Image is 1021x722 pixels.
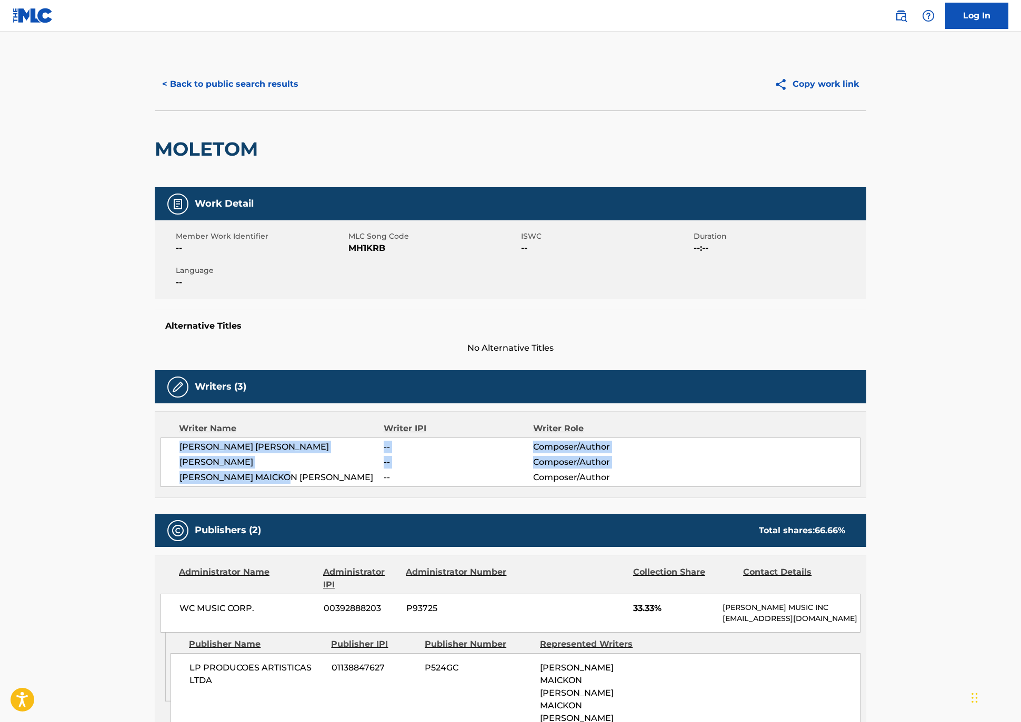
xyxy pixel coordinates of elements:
[195,524,261,536] h5: Publishers (2)
[890,5,912,26] a: Public Search
[406,566,508,591] div: Administrator Number
[759,524,845,537] div: Total shares:
[155,342,866,354] span: No Alternative Titles
[723,602,860,613] p: [PERSON_NAME] MUSIC INC
[179,566,315,591] div: Administrator Name
[331,638,417,650] div: Publisher IPI
[323,566,398,591] div: Administrator IPI
[540,638,647,650] div: Represented Writers
[533,471,669,484] span: Composer/Author
[774,78,793,91] img: Copy work link
[384,471,533,484] span: --
[533,441,669,453] span: Composer/Author
[384,422,534,435] div: Writer IPI
[179,602,316,615] span: WC MUSIC CORP.
[324,602,398,615] span: 00392888203
[694,231,864,242] span: Duration
[332,662,417,674] span: 01138847627
[155,137,263,161] h2: MOLETOM
[384,456,533,469] span: --
[918,5,939,26] div: Help
[179,441,384,453] span: [PERSON_NAME] [PERSON_NAME]
[165,321,856,331] h5: Alternative Titles
[521,231,691,242] span: ISWC
[815,525,845,535] span: 66.66 %
[723,613,860,624] p: [EMAIL_ADDRESS][DOMAIN_NAME]
[172,524,184,537] img: Publishers
[521,242,691,255] span: --
[406,602,508,615] span: P93725
[743,566,845,591] div: Contact Details
[172,381,184,393] img: Writers
[922,9,935,22] img: help
[176,231,346,242] span: Member Work Identifier
[176,242,346,255] span: --
[945,3,1008,29] a: Log In
[425,638,532,650] div: Publisher Number
[348,231,518,242] span: MLC Song Code
[179,422,384,435] div: Writer Name
[179,456,384,469] span: [PERSON_NAME]
[179,471,384,484] span: [PERSON_NAME] MAICKON [PERSON_NAME]
[633,602,715,615] span: 33.33%
[633,566,735,591] div: Collection Share
[384,441,533,453] span: --
[533,422,669,435] div: Writer Role
[195,198,254,210] h5: Work Detail
[176,276,346,289] span: --
[172,198,184,210] img: Work Detail
[767,71,866,97] button: Copy work link
[425,662,532,674] span: P524GC
[189,662,324,687] span: LP PRODUCOES ARTISTICAS LTDA
[968,672,1021,722] iframe: Chat Widget
[694,242,864,255] span: --:--
[176,265,346,276] span: Language
[195,381,246,393] h5: Writers (3)
[533,456,669,469] span: Composer/Author
[972,682,978,714] div: Drag
[13,8,53,23] img: MLC Logo
[189,638,323,650] div: Publisher Name
[348,242,518,255] span: MH1KRB
[895,9,907,22] img: search
[155,71,306,97] button: < Back to public search results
